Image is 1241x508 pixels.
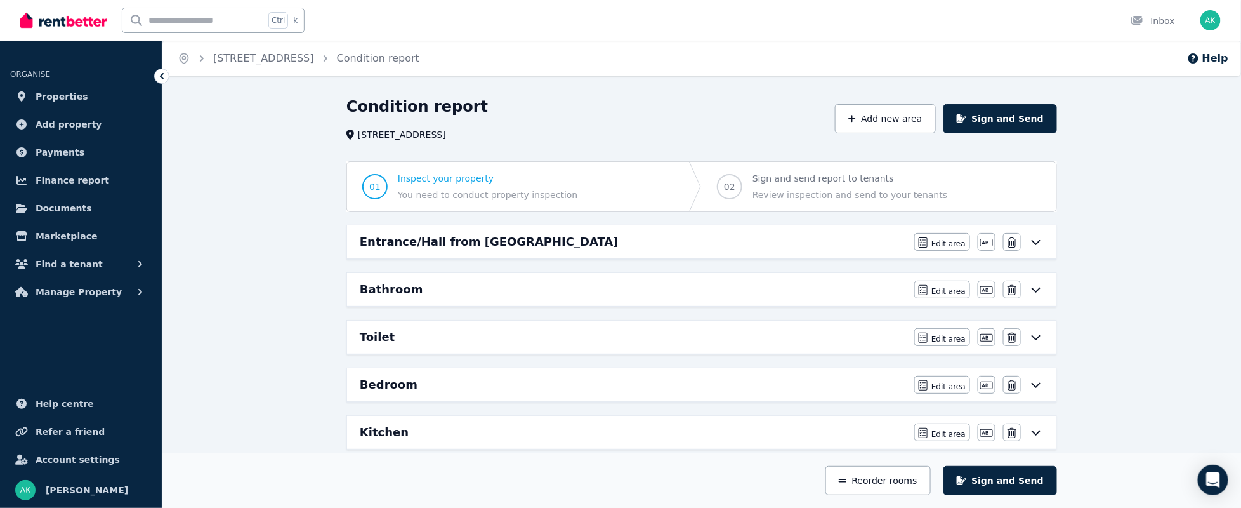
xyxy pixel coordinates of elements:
button: Edit area [914,281,970,298]
h6: Toilet [360,328,395,346]
a: Marketplace [10,224,152,249]
a: Condition report [337,52,419,64]
button: Find a tenant [10,251,152,277]
button: Help [1187,51,1228,66]
a: Refer a friend [10,419,152,444]
button: Edit area [914,328,970,346]
span: 01 [369,180,381,193]
span: You need to conduct property inspection [398,189,578,201]
img: RentBetter [20,11,107,30]
span: ORGANISE [10,70,50,79]
span: Properties [36,89,88,104]
span: Account settings [36,452,120,467]
span: [STREET_ADDRESS] [358,128,446,141]
h6: Bedroom [360,376,417,394]
button: Manage Property [10,279,152,305]
span: [PERSON_NAME] [46,483,128,498]
span: Inspect your property [398,172,578,185]
a: Finance report [10,168,152,193]
img: Adie Kriesl [15,480,36,500]
span: Edit area [931,334,966,344]
a: Payments [10,140,152,165]
span: k [293,15,298,25]
h6: Kitchen [360,424,409,441]
button: Sign and Send [943,104,1057,133]
span: Sign and send report to tenants [752,172,947,185]
div: Open Intercom Messenger [1198,465,1228,495]
span: Edit area [931,239,966,249]
span: Ctrl [268,12,288,29]
a: Documents [10,196,152,221]
div: Inbox [1131,15,1175,27]
span: Add property [36,117,102,132]
span: Help centre [36,396,94,411]
span: Edit area [931,429,966,439]
a: Properties [10,84,152,109]
span: Edit area [931,286,966,297]
span: Manage Property [36,284,122,300]
button: Edit area [914,424,970,441]
button: Edit area [914,233,970,251]
button: Edit area [914,376,970,394]
span: Marketplace [36,229,97,244]
span: Find a tenant [36,257,103,272]
span: Documents [36,201,92,216]
span: Review inspection and send to your tenants [752,189,947,201]
a: Help centre [10,391,152,417]
h1: Condition report [346,97,488,117]
span: 02 [724,180,735,193]
h6: Bathroom [360,281,423,298]
a: Add property [10,112,152,137]
a: [STREET_ADDRESS] [213,52,314,64]
button: Reorder rooms [825,466,930,495]
nav: Progress [346,161,1057,212]
img: Adie Kriesl [1200,10,1221,30]
span: Refer a friend [36,424,105,439]
a: Account settings [10,447,152,472]
span: Edit area [931,382,966,392]
span: Payments [36,145,84,160]
button: Sign and Send [943,466,1057,495]
h6: Entrance/Hall from [GEOGRAPHIC_DATA] [360,233,619,251]
nav: Breadcrumb [162,41,435,76]
button: Add new area [835,104,935,133]
span: Finance report [36,173,109,188]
